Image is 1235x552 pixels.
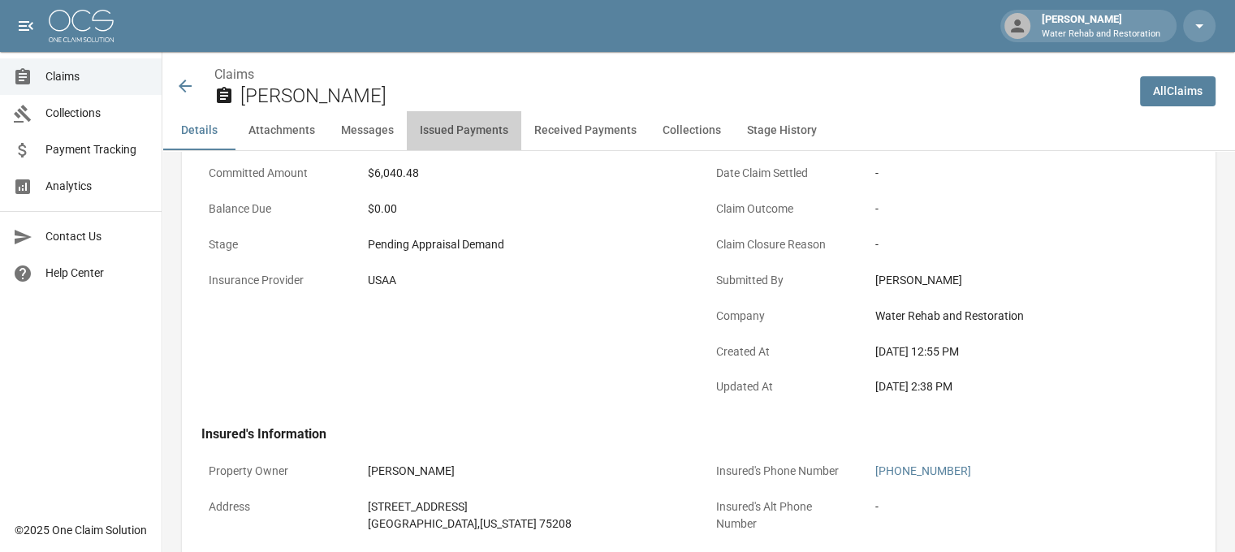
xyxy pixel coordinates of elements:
[45,228,149,245] span: Contact Us
[1140,76,1216,106] a: AllClaims
[162,111,235,150] button: Details
[368,463,682,480] div: [PERSON_NAME]
[201,229,348,261] p: Stage
[709,193,855,225] p: Claim Outcome
[368,201,682,218] div: $0.00
[875,201,1190,218] div: -
[201,157,348,189] p: Committed Amount
[368,236,682,253] div: Pending Appraisal Demand
[45,265,149,282] span: Help Center
[521,111,650,150] button: Received Payments
[875,272,1190,289] div: [PERSON_NAME]
[240,84,1127,108] h2: [PERSON_NAME]
[45,68,149,85] span: Claims
[875,464,971,477] a: [PHONE_NUMBER]
[201,193,348,225] p: Balance Due
[709,491,855,540] p: Insured's Alt Phone Number
[650,111,734,150] button: Collections
[875,165,1190,182] div: -
[709,336,855,368] p: Created At
[368,515,682,533] div: [GEOGRAPHIC_DATA] , [US_STATE] 75208
[45,178,149,195] span: Analytics
[709,371,855,403] p: Updated At
[1035,11,1167,41] div: [PERSON_NAME]
[407,111,521,150] button: Issued Payments
[45,105,149,122] span: Collections
[162,111,1235,150] div: anchor tabs
[10,10,42,42] button: open drawer
[368,498,682,515] div: [STREET_ADDRESS]
[201,265,348,296] p: Insurance Provider
[875,498,1190,515] div: -
[214,67,254,82] a: Claims
[709,157,855,189] p: Date Claim Settled
[875,308,1190,325] div: Water Rehab and Restoration
[45,141,149,158] span: Payment Tracking
[709,300,855,332] p: Company
[709,265,855,296] p: Submitted By
[875,343,1190,360] div: [DATE] 12:55 PM
[1042,28,1160,41] p: Water Rehab and Restoration
[201,426,1196,442] h4: Insured's Information
[49,10,114,42] img: ocs-logo-white-transparent.png
[734,111,830,150] button: Stage History
[368,165,682,182] div: $6,040.48
[201,455,348,487] p: Property Owner
[235,111,328,150] button: Attachments
[709,229,855,261] p: Claim Closure Reason
[709,455,855,487] p: Insured's Phone Number
[201,491,348,523] p: Address
[368,272,682,289] div: USAA
[15,522,147,538] div: © 2025 One Claim Solution
[328,111,407,150] button: Messages
[875,378,1190,395] div: [DATE] 2:38 PM
[875,236,1190,253] div: -
[214,65,1127,84] nav: breadcrumb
